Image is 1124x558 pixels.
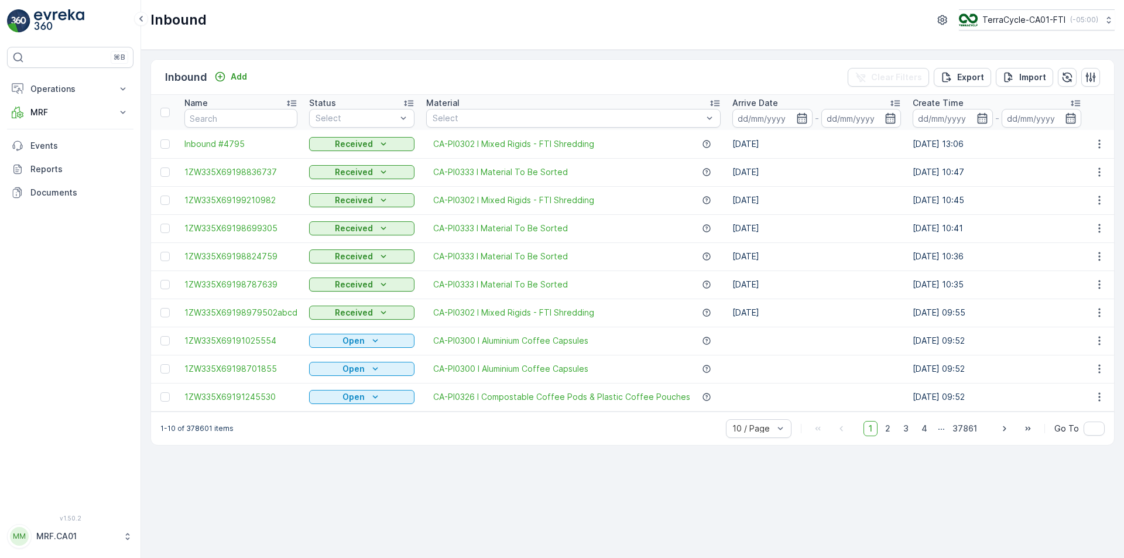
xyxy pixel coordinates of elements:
[815,111,819,125] p: -
[7,134,133,158] a: Events
[160,167,170,177] div: Toggle Row Selected
[848,68,929,87] button: Clear Filters
[7,181,133,204] a: Documents
[184,194,297,206] a: 1ZW335X69199210982
[934,68,991,87] button: Export
[231,71,247,83] p: Add
[335,138,373,150] p: Received
[114,53,125,62] p: ⌘B
[30,83,110,95] p: Operations
[907,242,1087,271] td: [DATE] 10:36
[184,109,297,128] input: Search
[309,97,336,109] p: Status
[335,222,373,234] p: Received
[160,280,170,289] div: Toggle Row Selected
[210,70,252,84] button: Add
[1070,15,1098,25] p: ( -05:00 )
[150,11,207,29] p: Inbound
[309,221,414,235] button: Received
[907,355,1087,383] td: [DATE] 09:52
[727,130,907,158] td: [DATE]
[184,251,297,262] a: 1ZW335X69198824759
[30,140,129,152] p: Events
[871,71,922,83] p: Clear Filters
[342,335,365,347] p: Open
[907,130,1087,158] td: [DATE] 13:06
[184,307,297,319] span: 1ZW335X69198979502abcd
[160,139,170,149] div: Toggle Row Selected
[335,279,373,290] p: Received
[335,194,373,206] p: Received
[433,222,568,234] span: CA-PI0333 I Material To Be Sorted
[907,271,1087,299] td: [DATE] 10:35
[426,97,460,109] p: Material
[907,214,1087,242] td: [DATE] 10:41
[7,515,133,522] span: v 1.50.2
[996,68,1053,87] button: Import
[433,307,594,319] a: CA-PI0302 I Mixed Rigids - FTI Shredding
[433,391,690,403] a: CA-PI0326 I Compostable Coffee Pods & Plastic Coffee Pouches
[727,214,907,242] td: [DATE]
[907,327,1087,355] td: [DATE] 09:52
[7,101,133,124] button: MRF
[727,158,907,186] td: [DATE]
[160,196,170,205] div: Toggle Row Selected
[7,77,133,101] button: Operations
[947,421,982,436] span: 37861
[316,112,396,124] p: Select
[732,109,813,128] input: dd/mm/yyyy
[160,336,170,345] div: Toggle Row Selected
[309,306,414,320] button: Received
[433,194,594,206] span: CA-PI0302 I Mixed Rigids - FTI Shredding
[160,252,170,261] div: Toggle Row Selected
[1002,109,1082,128] input: dd/mm/yyyy
[184,222,297,234] a: 1ZW335X69198699305
[433,335,588,347] a: CA-PI0300 I Aluminium Coffee Capsules
[36,530,117,542] p: MRF.CA01
[342,363,365,375] p: Open
[938,421,945,436] p: ...
[957,71,984,83] p: Export
[727,271,907,299] td: [DATE]
[160,308,170,317] div: Toggle Row Selected
[995,111,999,125] p: -
[907,186,1087,214] td: [DATE] 10:45
[184,138,297,150] a: Inbound #4795
[160,224,170,233] div: Toggle Row Selected
[184,279,297,290] a: 1ZW335X69198787639
[7,158,133,181] a: Reports
[335,166,373,178] p: Received
[160,424,234,433] p: 1-10 of 378601 items
[184,391,297,403] a: 1ZW335X69191245530
[916,421,933,436] span: 4
[433,112,702,124] p: Select
[433,251,568,262] span: CA-PI0333 I Material To Be Sorted
[160,392,170,402] div: Toggle Row Selected
[913,109,993,128] input: dd/mm/yyyy
[335,307,373,319] p: Received
[433,138,594,150] a: CA-PI0302 I Mixed Rigids - FTI Shredding
[184,335,297,347] span: 1ZW335X69191025554
[184,97,208,109] p: Name
[309,362,414,376] button: Open
[433,279,568,290] a: CA-PI0333 I Material To Be Sorted
[880,421,896,436] span: 2
[184,166,297,178] a: 1ZW335X69198836737
[335,251,373,262] p: Received
[309,249,414,263] button: Received
[898,421,914,436] span: 3
[30,187,129,198] p: Documents
[433,166,568,178] a: CA-PI0333 I Material To Be Sorted
[821,109,902,128] input: dd/mm/yyyy
[727,186,907,214] td: [DATE]
[907,299,1087,327] td: [DATE] 09:55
